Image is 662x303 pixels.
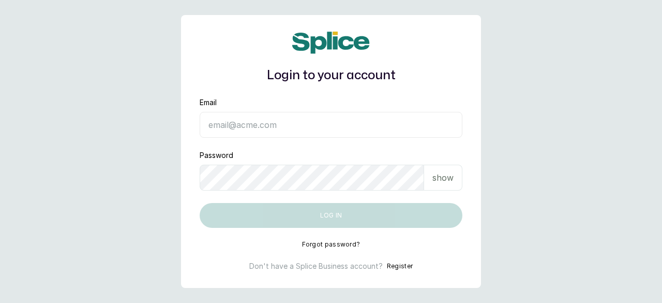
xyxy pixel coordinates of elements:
label: Email [200,97,217,108]
label: Password [200,150,233,161]
p: Don't have a Splice Business account? [249,261,383,271]
h1: Login to your account [200,66,462,85]
button: Log in [200,203,462,228]
p: show [432,171,454,184]
button: Forgot password? [302,240,360,249]
input: email@acme.com [200,112,462,138]
button: Register [387,261,413,271]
